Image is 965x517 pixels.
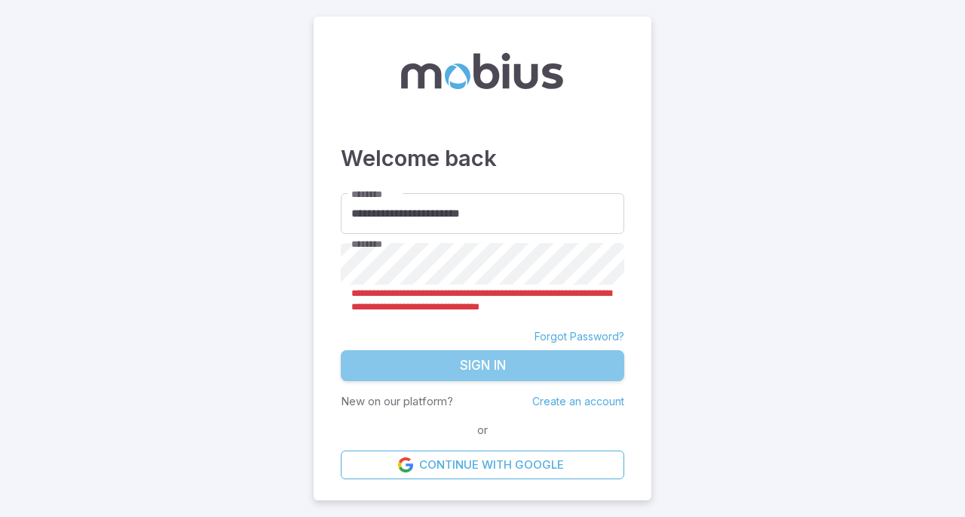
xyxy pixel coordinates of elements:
[535,329,624,344] a: Forgot Password?
[341,350,624,382] button: Sign In
[532,395,624,408] a: Create an account
[341,451,624,479] a: Continue with Google
[341,393,453,410] p: New on our platform?
[341,142,624,175] h3: Welcome back
[473,422,492,439] span: or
